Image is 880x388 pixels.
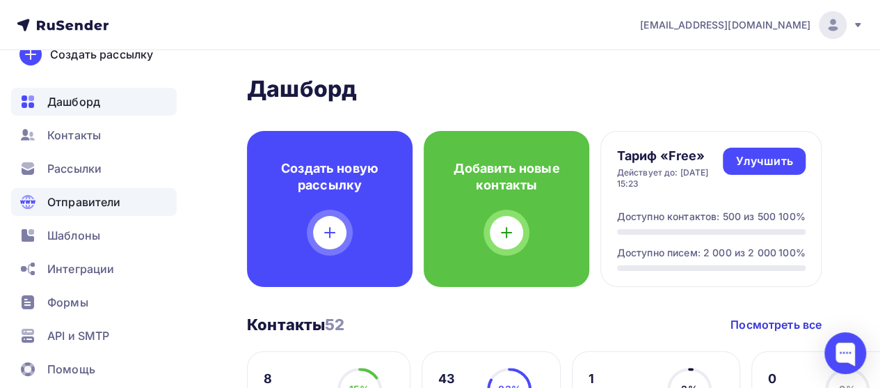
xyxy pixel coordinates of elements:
div: 0 [768,371,813,387]
span: API и SMTP [47,327,109,344]
div: Доступно писем: 2 000 из 2 000 [617,246,776,260]
h2: Дашборд [247,75,822,103]
span: Помощь [47,361,95,378]
span: Контакты [47,127,101,143]
span: Дашборд [47,93,100,110]
div: Улучшить [735,153,792,169]
div: 100% [778,210,806,224]
span: Интеграции [47,261,114,277]
div: Создать рассылку [50,46,153,63]
a: Формы [11,288,177,316]
a: Контакты [11,121,177,149]
a: Посмотреть все [730,316,822,333]
span: Отправители [47,194,121,210]
div: Действует до: [DATE] 15:23 [617,167,723,189]
span: [EMAIL_ADDRESS][DOMAIN_NAME] [640,18,810,32]
div: 43 [438,371,475,387]
span: Рассылки [47,160,102,177]
h3: Контакты [247,315,344,334]
div: 1 [588,371,654,387]
h4: Тариф «Free» [617,148,723,164]
span: 52 [325,316,344,334]
div: Доступно контактов: 500 из 500 [617,210,776,224]
span: Формы [47,294,88,311]
a: [EMAIL_ADDRESS][DOMAIN_NAME] [640,11,863,39]
div: 100% [778,246,806,260]
span: Шаблоны [47,227,100,244]
div: 8 [264,371,325,387]
h4: Добавить новые контакты [446,160,567,194]
a: Дашборд [11,88,177,116]
a: Шаблоны [11,222,177,249]
h4: Создать новую рассылку [269,160,390,194]
a: Отправители [11,188,177,216]
a: Рассылки [11,155,177,183]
